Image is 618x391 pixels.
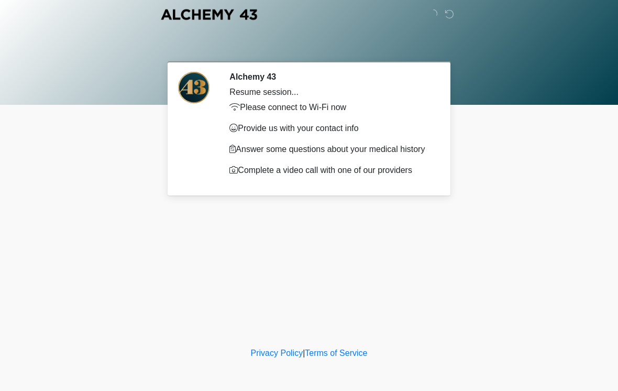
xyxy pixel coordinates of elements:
[229,86,432,99] div: Resume session...
[229,122,432,135] p: Provide us with your contact info
[303,349,305,357] a: |
[229,164,432,177] p: Complete a video call with one of our providers
[305,349,367,357] a: Terms of Service
[178,72,209,103] img: Agent Avatar
[229,101,432,114] p: Please connect to Wi-Fi now
[160,8,258,21] img: Alchemy 43 Logo
[229,72,432,82] h2: Alchemy 43
[251,349,303,357] a: Privacy Policy
[229,143,432,156] p: Answer some questions about your medical history
[162,38,456,57] h1: ‎ ‎ ‎ ‎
